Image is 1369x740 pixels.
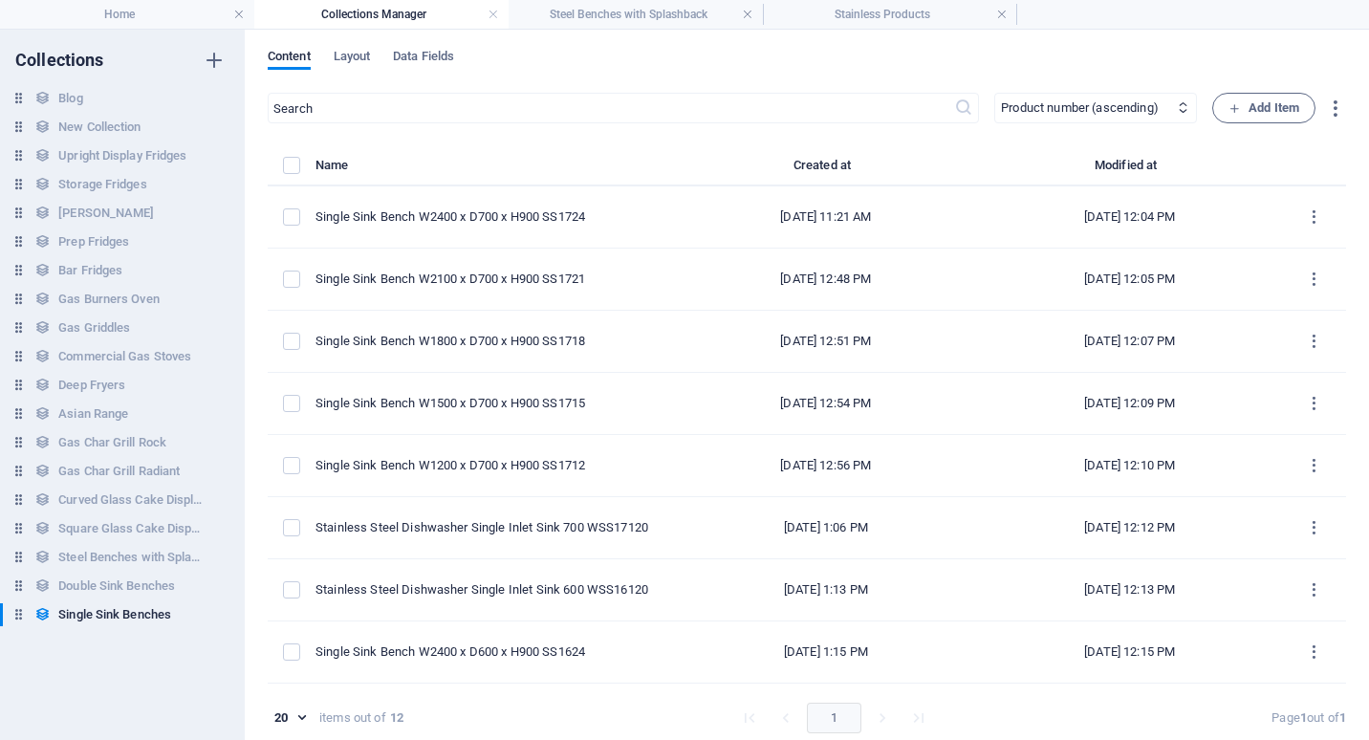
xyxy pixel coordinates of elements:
span: Add Item [1228,97,1299,120]
h6: Single Sink Benches [58,603,171,626]
div: Single Sink Bench W1500 x D700 x H900 SS1715 [315,395,659,412]
h6: Square Glass Cake Display [58,517,202,540]
div: Single Sink Bench W2400 x D600 x H900 SS1624 [315,643,659,661]
h6: Gas Char Grill Rock [58,431,166,454]
h6: Asian Range [58,403,128,425]
div: Single Sink Bench W1800 x D700 x H900 SS1718 [315,333,659,350]
div: [DATE] 12:09 PM [993,395,1267,412]
h6: Storage Fridges [58,173,146,196]
strong: 1 [1339,710,1346,725]
div: [DATE] 11:21 AM [689,208,963,226]
h4: Steel Benches with Splashback [509,4,763,25]
h6: Upright Display Fridges [58,144,186,167]
h6: Deep Fryers [58,374,125,397]
h6: Steel Benches with Splashback [58,546,202,569]
div: Page out of [1271,709,1346,727]
span: Content [268,45,311,72]
h6: Gas Char Grill Radiant [58,460,180,483]
h4: Stainless Products [763,4,1017,25]
div: Stainless Steel Dishwasher Single Inlet Sink 700 WSS17120 [315,519,659,536]
h6: Curved Glass Cake Display [58,489,202,511]
div: [DATE] 12:07 PM [993,333,1267,350]
h6: Blog [58,87,82,110]
th: Name [315,154,674,186]
div: [DATE] 12:48 PM [689,271,963,288]
span: Data Fields [393,45,454,72]
div: 20 [268,709,312,727]
div: [DATE] 12:51 PM [689,333,963,350]
h6: Prep Fridges [58,230,129,253]
div: [DATE] 12:12 PM [993,519,1267,536]
strong: 1 [1300,710,1307,725]
th: Created at [674,154,978,186]
button: page 1 [807,703,861,733]
div: [DATE] 12:56 PM [689,457,963,474]
div: items out of [319,709,386,727]
i: Create new collection [203,49,226,72]
h6: Gas Burners Oven [58,288,160,311]
h6: New Collection [58,116,141,139]
div: [DATE] 12:15 PM [993,643,1267,661]
nav: pagination navigation [731,703,937,733]
button: Add Item [1212,93,1315,123]
h6: Collections [15,49,104,72]
strong: 12 [390,709,403,727]
h6: Double Sink Benches [58,575,175,598]
th: Modified at [978,154,1282,186]
div: [DATE] 12:13 PM [993,581,1267,599]
div: [DATE] 12:04 PM [993,208,1267,226]
div: [DATE] 1:15 PM [689,643,963,661]
div: Stainless Steel Dishwasher Single Inlet Sink 600 WSS16120 [315,581,659,599]
div: [DATE] 12:05 PM [993,271,1267,288]
div: [DATE] 1:06 PM [689,519,963,536]
div: Single Sink Bench W2400 x D700 x H900 SS1724 [315,208,659,226]
input: Search [268,93,954,123]
h4: Collections Manager [254,4,509,25]
div: Single Sink Bench W1200 x D700 x H900 SS1712 [315,457,659,474]
h6: Gas Griddles [58,316,130,339]
span: Layout [334,45,371,72]
div: [DATE] 12:54 PM [689,395,963,412]
div: [DATE] 12:10 PM [993,457,1267,474]
h6: [PERSON_NAME] [58,202,154,225]
h6: Commercial Gas Stoves [58,345,191,368]
div: Single Sink Bench W2100 x D700 x H900 SS1721 [315,271,659,288]
div: [DATE] 1:13 PM [689,581,963,599]
h6: Bar Fridges [58,259,122,282]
